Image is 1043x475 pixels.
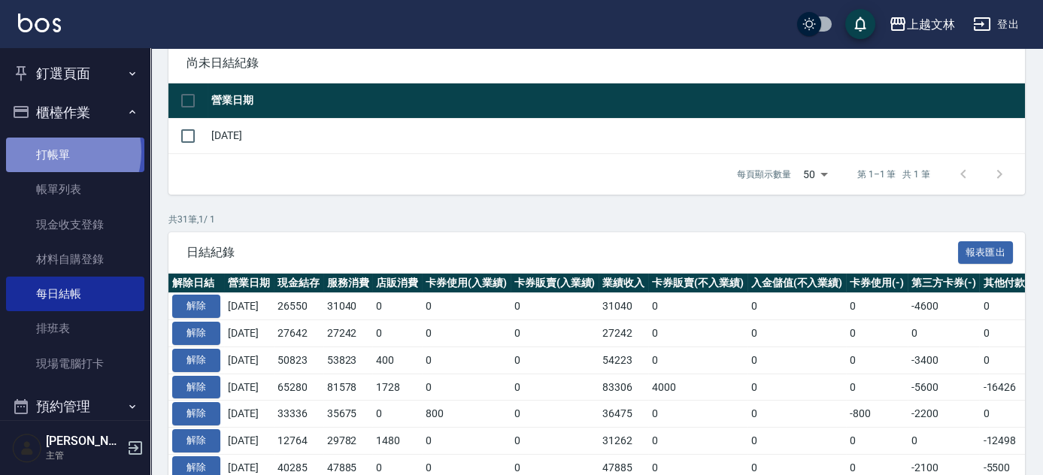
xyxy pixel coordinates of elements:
a: 現金收支登錄 [6,207,144,242]
td: 65280 [274,374,323,401]
button: 解除 [172,402,220,425]
a: 排班表 [6,311,144,346]
th: 卡券販賣(不入業績) [648,274,747,293]
td: -3400 [908,346,980,374]
th: 店販消費 [372,274,422,293]
td: 83306 [599,374,648,401]
button: 解除 [172,376,220,399]
h5: [PERSON_NAME] [46,434,123,449]
td: [DATE] [224,293,274,320]
button: 櫃檯作業 [6,93,144,132]
td: 0 [908,428,980,455]
button: 解除 [172,349,220,372]
a: 帳單列表 [6,172,144,207]
button: 上越文林 [883,9,961,40]
td: 0 [372,293,422,320]
p: 第 1–1 筆 共 1 筆 [857,168,930,181]
td: [DATE] [224,374,274,401]
td: 31262 [599,428,648,455]
button: 預約管理 [6,387,144,426]
td: 0 [846,428,908,455]
td: 53823 [323,346,373,374]
td: 27242 [323,320,373,347]
button: 解除 [172,295,220,318]
td: 50823 [274,346,323,374]
td: 0 [422,428,511,455]
td: -800 [846,401,908,428]
td: 0 [846,374,908,401]
td: 54223 [599,346,648,374]
td: 0 [648,401,747,428]
th: 入金儲值(不入業績) [747,274,847,293]
td: 0 [422,374,511,401]
th: 營業日期 [208,83,1025,119]
td: 0 [747,293,847,320]
button: 登出 [967,11,1025,38]
p: 每頁顯示數量 [737,168,791,181]
p: 主管 [46,449,123,462]
td: 1728 [372,374,422,401]
td: 0 [372,401,422,428]
th: 卡券使用(-) [846,274,908,293]
td: 27242 [599,320,648,347]
td: 35675 [323,401,373,428]
td: 27642 [274,320,323,347]
th: 解除日結 [168,274,224,293]
td: 12764 [274,428,323,455]
td: 1480 [372,428,422,455]
button: 報表匯出 [958,241,1014,265]
div: 50 [797,154,833,195]
th: 業績收入 [599,274,648,293]
td: 31040 [323,293,373,320]
img: Person [12,433,42,463]
td: 33336 [274,401,323,428]
td: 0 [846,293,908,320]
button: 釘選頁面 [6,54,144,93]
th: 卡券販賣(入業績) [511,274,599,293]
button: 解除 [172,429,220,452]
td: -5600 [908,374,980,401]
img: Logo [18,14,61,32]
a: 每日結帳 [6,277,144,311]
td: 800 [422,401,511,428]
td: [DATE] [224,428,274,455]
td: 0 [648,320,747,347]
p: 共 31 筆, 1 / 1 [168,213,1025,226]
td: 0 [372,320,422,347]
td: -2200 [908,401,980,428]
button: 解除 [172,322,220,345]
td: 0 [422,320,511,347]
td: 0 [422,293,511,320]
span: 日結紀錄 [186,245,958,260]
th: 現金結存 [274,274,323,293]
a: 材料自購登錄 [6,242,144,277]
td: 0 [747,401,847,428]
td: 0 [747,374,847,401]
td: 0 [747,428,847,455]
td: 36475 [599,401,648,428]
th: 營業日期 [224,274,274,293]
span: 尚未日結紀錄 [186,56,1007,71]
td: -4600 [908,293,980,320]
td: 0 [648,428,747,455]
td: 0 [846,346,908,374]
td: 26550 [274,293,323,320]
td: 0 [511,320,599,347]
td: 4000 [648,374,747,401]
a: 打帳單 [6,138,144,172]
td: 0 [511,346,599,374]
td: 0 [511,428,599,455]
td: [DATE] [224,401,274,428]
td: 0 [846,320,908,347]
th: 服務消費 [323,274,373,293]
td: 81578 [323,374,373,401]
td: 0 [511,293,599,320]
td: 0 [422,346,511,374]
td: 0 [747,346,847,374]
td: 0 [908,320,980,347]
th: 第三方卡券(-) [908,274,980,293]
td: 0 [511,401,599,428]
th: 卡券使用(入業績) [422,274,511,293]
td: 29782 [323,428,373,455]
a: 報表匯出 [958,244,1014,259]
